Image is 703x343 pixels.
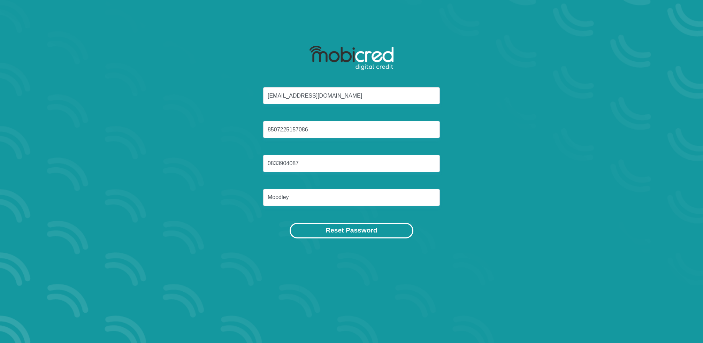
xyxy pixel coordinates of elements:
button: Reset Password [290,223,413,238]
input: ID Number [263,121,440,138]
input: Surname [263,189,440,206]
input: Cellphone Number [263,155,440,172]
img: mobicred logo [310,46,393,70]
input: Email [263,87,440,104]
